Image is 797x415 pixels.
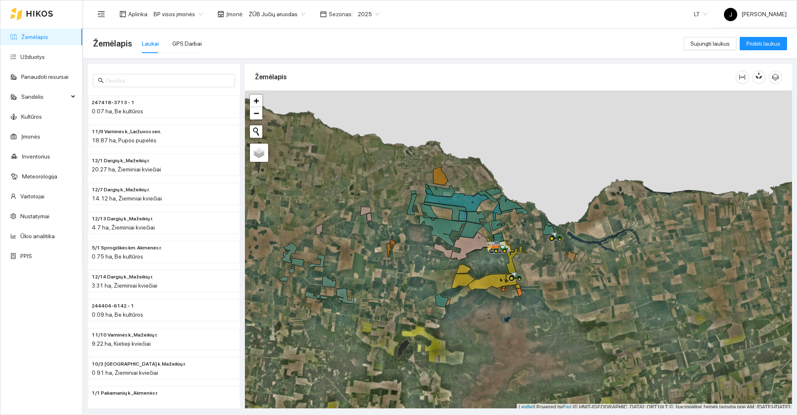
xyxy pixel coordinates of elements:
[92,244,162,252] span: 5/1 Sprogiškės km. Akmenės r.
[92,157,150,165] span: 12/1 Dargių k., Mažeikių r.
[254,108,259,118] span: −
[21,88,68,105] span: Sandėlis
[92,128,161,136] span: 11/9 Varninės k., Laižuvos sen.
[92,186,150,194] span: 12/7 Dargių k., Mažeikių r.
[98,10,105,18] span: menu-fold
[249,8,305,20] span: ŽŪB Jučių aruodas
[684,37,736,50] button: Sujungti laukus
[736,74,748,81] span: column-width
[20,193,44,200] a: Vartotojai
[92,215,153,223] span: 12/13 Dargių k., Mažeikių r.
[172,39,202,48] div: GPS Darbai
[98,78,104,83] span: search
[20,253,32,259] a: PPIS
[92,99,134,107] span: 247418-3713 - 1
[519,404,534,410] a: Leaflet
[92,311,143,318] span: 0.09 ha, Be kultūros
[740,37,787,50] button: Pridėti laukus
[218,11,224,17] span: shop
[92,340,151,347] span: 9.22 ha, Kietieji kviečiai
[120,11,126,17] span: layout
[729,8,732,21] span: J
[21,73,68,80] a: Panaudoti resursai
[92,166,161,173] span: 20.27 ha, Žieminiai kviečiai
[92,282,157,289] span: 3.31 ha, Žieminiai kviečiai
[563,404,572,410] a: Esri
[255,65,736,89] div: Žemėlapis
[92,369,158,376] span: 0.91 ha, Žieminiai kviečiai
[329,10,353,19] span: Sezonas :
[358,8,379,20] span: 2025
[92,253,143,260] span: 0.75 ha, Be kultūros
[254,95,259,106] span: +
[105,76,230,85] input: Paieška
[92,108,143,115] span: 0.07 ha, Be kultūros
[573,404,574,410] span: |
[250,95,262,107] a: Zoom in
[154,8,203,20] span: BP visos įmonės
[92,273,153,281] span: 12/14 Dargių k., Mažeikių r.
[92,302,134,310] span: 244404-6142 - 1
[746,39,780,48] span: Pridėti laukus
[20,213,49,220] a: Nustatymai
[690,39,730,48] span: Sujungti laukus
[736,71,749,84] button: column-width
[21,133,40,140] a: Įmonės
[20,54,45,60] a: Užduotys
[92,195,162,202] span: 14.12 ha, Žieminiai kviečiai
[92,137,156,144] span: 18.87 ha, Pupos pupelės
[250,125,262,138] button: Initiate a new search
[250,144,268,162] a: Layers
[250,107,262,120] a: Zoom out
[92,331,158,339] span: 11/10 Varninės k., Mažeikių r.
[22,153,50,160] a: Inventorius
[740,40,787,47] a: Pridėti laukus
[517,404,792,411] div: | Powered by © HNIT-[GEOGRAPHIC_DATA]; ORT10LT ©, Nacionalinė žemės tarnyba prie AM, [DATE]-[DATE]
[320,11,327,17] span: calendar
[92,389,158,397] span: 1/1 Pakamanių k., Akmenės r.
[21,34,48,40] a: Žemėlapis
[128,10,149,19] span: Aplinka :
[724,11,787,17] span: [PERSON_NAME]
[20,233,55,239] a: Ūkio analitika
[92,224,155,231] span: 4.7 ha, Žieminiai kviečiai
[226,10,244,19] span: Įmonė :
[684,40,736,47] a: Sujungti laukus
[93,37,132,50] span: Žemėlapis
[142,39,159,48] div: Laukai
[21,113,42,120] a: Kultūros
[694,8,707,20] span: LT
[92,360,186,368] span: 10/3 Kalniškių k. Mažeikių r.
[93,6,110,22] button: menu-fold
[22,173,57,180] a: Meteorologija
